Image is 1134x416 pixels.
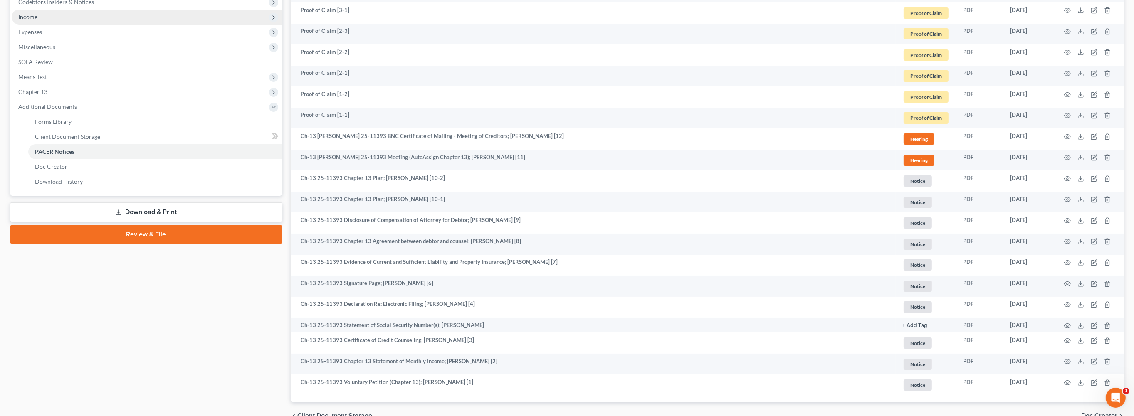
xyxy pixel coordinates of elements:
[902,174,950,188] a: Notice
[1003,170,1054,192] td: [DATE]
[902,323,927,328] button: + Add Tag
[956,2,1003,24] td: PDF
[1003,276,1054,297] td: [DATE]
[904,281,932,292] span: Notice
[956,108,1003,129] td: PDF
[902,132,950,146] a: Hearing
[291,2,896,24] td: Proof of Claim [3-1]
[35,163,67,170] span: Doc Creator
[28,144,282,159] a: PACER Notices
[18,103,77,110] span: Additional Documents
[291,192,896,213] td: Ch-13 25-11393 Chapter 13 Plan; [PERSON_NAME] [10-1]
[291,170,896,192] td: Ch-13 25-11393 Chapter 13 Plan; [PERSON_NAME] [10-2]
[291,86,896,108] td: Proof of Claim [1-2]
[902,48,950,62] a: Proof of Claim
[902,6,950,20] a: Proof of Claim
[904,70,949,81] span: Proof of Claim
[291,150,896,171] td: Ch-13 [PERSON_NAME] 25-11393 Meeting (AutoAssign Chapter 13); [PERSON_NAME] [11]
[18,58,53,65] span: SOFA Review
[28,159,282,174] a: Doc Creator
[904,175,932,187] span: Notice
[12,54,282,69] a: SOFA Review
[956,234,1003,255] td: PDF
[291,276,896,297] td: Ch-13 25-11393 Signature Page; [PERSON_NAME] [6]
[1123,388,1129,394] span: 1
[904,239,932,250] span: Notice
[902,300,950,314] a: Notice
[1003,150,1054,171] td: [DATE]
[1003,192,1054,213] td: [DATE]
[904,197,932,208] span: Notice
[904,112,949,123] span: Proof of Claim
[291,332,896,354] td: Ch-13 25-11393 Certificate of Credit Counseling; [PERSON_NAME] [3]
[956,44,1003,66] td: PDF
[956,86,1003,108] td: PDF
[904,379,932,391] span: Notice
[902,258,950,272] a: Notice
[902,27,950,41] a: Proof of Claim
[956,255,1003,276] td: PDF
[902,216,950,230] a: Notice
[904,49,949,61] span: Proof of Claim
[902,153,950,167] a: Hearing
[1003,354,1054,375] td: [DATE]
[1106,388,1126,408] iframe: Intercom live chat
[291,44,896,66] td: Proof of Claim [2-2]
[902,336,950,350] a: Notice
[291,234,896,255] td: Ch-13 25-11393 Chapter 13 Agreement between debtor and counsel; [PERSON_NAME] [8]
[1003,44,1054,66] td: [DATE]
[956,170,1003,192] td: PDF
[956,276,1003,297] td: PDF
[1003,24,1054,45] td: [DATE]
[291,255,896,276] td: Ch-13 25-11393 Evidence of Current and Sufficient Liability and Property Insurance; [PERSON_NAME]...
[902,279,950,293] a: Notice
[18,13,37,20] span: Income
[291,128,896,150] td: Ch-13 [PERSON_NAME] 25-11393 BNC Certificate of Mailing - Meeting of Creditors; [PERSON_NAME] [12]
[956,24,1003,45] td: PDF
[956,150,1003,171] td: PDF
[902,321,950,329] a: + Add Tag
[291,297,896,318] td: Ch-13 25-11393 Declaration Re: Electronic Filing; [PERSON_NAME] [4]
[28,129,282,144] a: Client Document Storage
[291,66,896,87] td: Proof of Claim [2-1]
[904,133,934,145] span: Hearing
[18,28,42,35] span: Expenses
[904,301,932,313] span: Notice
[1003,66,1054,87] td: [DATE]
[1003,297,1054,318] td: [DATE]
[1003,255,1054,276] td: [DATE]
[904,155,934,166] span: Hearing
[904,217,932,229] span: Notice
[956,212,1003,234] td: PDF
[28,174,282,189] a: Download History
[956,332,1003,354] td: PDF
[904,7,949,19] span: Proof of Claim
[956,192,1003,213] td: PDF
[904,259,932,271] span: Notice
[35,148,74,155] span: PACER Notices
[35,178,83,185] span: Download History
[1003,128,1054,150] td: [DATE]
[904,337,932,349] span: Notice
[1003,212,1054,234] td: [DATE]
[902,90,950,104] a: Proof of Claim
[1003,318,1054,332] td: [DATE]
[902,378,950,392] a: Notice
[1003,374,1054,396] td: [DATE]
[902,195,950,209] a: Notice
[902,111,950,125] a: Proof of Claim
[902,69,950,83] a: Proof of Claim
[904,359,932,370] span: Notice
[35,133,100,140] span: Client Document Storage
[291,24,896,45] td: Proof of Claim [2-3]
[1003,234,1054,255] td: [DATE]
[28,114,282,129] a: Forms Library
[956,354,1003,375] td: PDF
[1003,332,1054,354] td: [DATE]
[18,43,55,50] span: Miscellaneous
[1003,108,1054,129] td: [DATE]
[956,297,1003,318] td: PDF
[902,357,950,371] a: Notice
[291,212,896,234] td: Ch-13 25-11393 Disclosure of Compensation of Attorney for Debtor; [PERSON_NAME] [9]
[291,374,896,396] td: Ch-13 25-11393 Voluntary Petition (Chapter 13); [PERSON_NAME] [1]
